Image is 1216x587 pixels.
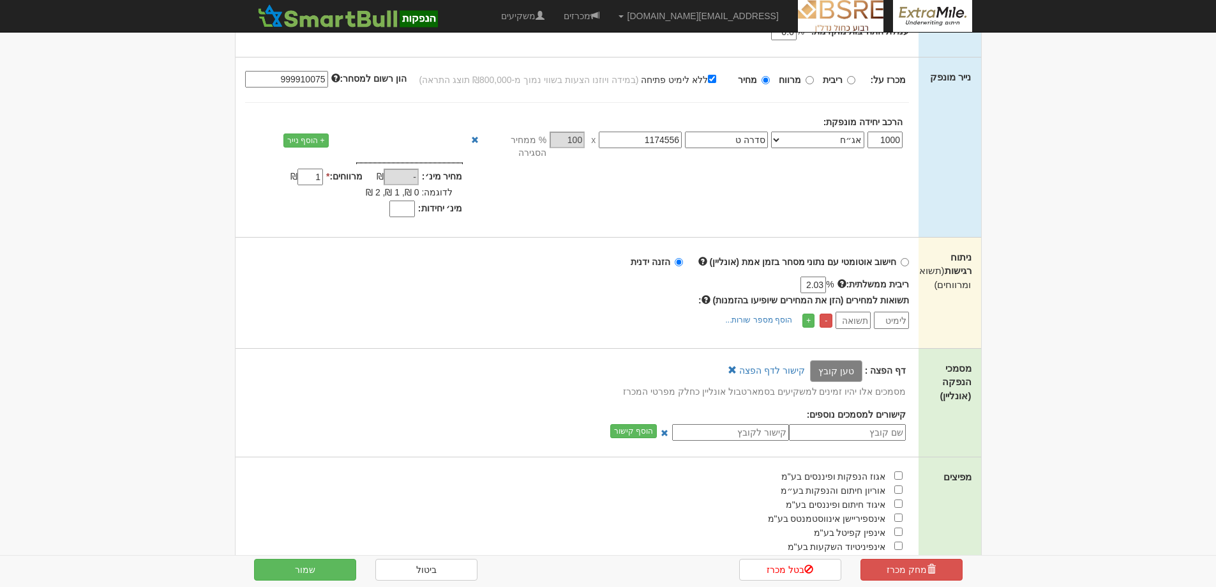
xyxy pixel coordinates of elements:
strong: מכרז על: [871,75,906,85]
span: x [591,133,596,146]
label: ריבית ממשלתית: [837,278,910,291]
button: שמור [254,559,356,581]
strong: קישורים למסמכים נוספים: [807,409,906,420]
strong: חישוב אוטומטי עם נתוני מסחר בזמן אמת (אונליין) [710,257,897,267]
span: % [826,278,834,291]
a: הוסף מספר שורות... [721,313,796,327]
input: ריבית [847,76,855,84]
strong: דף הפצה : [865,365,906,376]
div: ₪ [267,170,326,185]
label: הון רשום למסחר: [331,72,407,85]
label: מינ׳ יחידות: [418,202,463,215]
input: שם קובץ [789,424,906,441]
label: ניתוח רגישות [928,250,971,291]
input: ללא לימיט פתיחה [708,75,716,83]
span: מסמכים אלו יהיו זמינים למשקיעים בסמארטבול אונליין כחלק מפרטי המכרז [623,386,906,397]
img: SmartBull Logo [254,3,442,29]
strong: ריבית [823,75,843,85]
label: טען קובץ [810,360,862,382]
input: שם הסדרה * [685,132,768,148]
a: ביטול [375,559,477,581]
input: מחיר [762,76,770,84]
input: קישור לקובץ [672,424,789,441]
label: מפיצים [943,470,972,484]
strong: מחיר [738,75,757,85]
strong: הזנה ידנית [631,257,670,267]
span: אינפין קפיטל בע"מ [814,528,886,538]
input: כמות [867,132,903,148]
div: ₪ [363,170,422,185]
span: תשואות למחירים (הזן את המחירים שיופיעו בהזמנות) [713,295,910,305]
input: לימיט [874,312,909,329]
span: (במידה ויוזנו הצעות בשווי נמוך מ-₪800,000 תוצג התראה) [419,75,639,85]
span: (תשואות ומרווחים) [910,265,972,289]
label: נייר מונפק [930,70,971,84]
span: אינספיריישן אינווסטמנטס בע"מ [768,514,886,524]
input: מספר נייר [599,132,682,148]
a: + הוסף נייר [283,133,329,148]
a: מחק מכרז [860,559,963,581]
input: תשואה [836,312,871,329]
input: אחוז [550,132,585,148]
a: קישור לדף הפצה [739,365,805,376]
strong: הרכב יחידה מונפקת: [823,117,903,127]
span: איגוד חיתום ופיננסים בע"מ [786,499,886,510]
label: מחיר מינ׳: [422,170,463,183]
a: + [802,314,814,328]
input: מרווח [806,76,814,84]
label: מסמכי הנפקה (אונליין) [928,362,971,402]
span: % ממחיר הסגירה [483,133,546,159]
input: הזנה ידנית [675,258,683,266]
span: אוריון חיתום והנפקות בע״מ [781,485,886,496]
label: מרווחים: [326,170,363,183]
label: ללא לימיט פתיחה [641,72,729,86]
span: אגוז הנפקות ופיננסים בע"מ [781,471,886,482]
button: הוסף קישור [610,424,657,438]
span: לדוגמה: 0 ₪, 1 ₪, 2 ₪ [366,187,453,197]
span: אינפיניטיוד השקעות בע"מ [788,542,886,552]
a: - [820,314,832,328]
strong: מרווח [779,75,801,85]
label: : [698,294,909,307]
input: חישוב אוטומטי עם נתוני מסחר בזמן אמת (אונליין) [901,258,909,266]
a: בטל מכרז [739,559,841,581]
